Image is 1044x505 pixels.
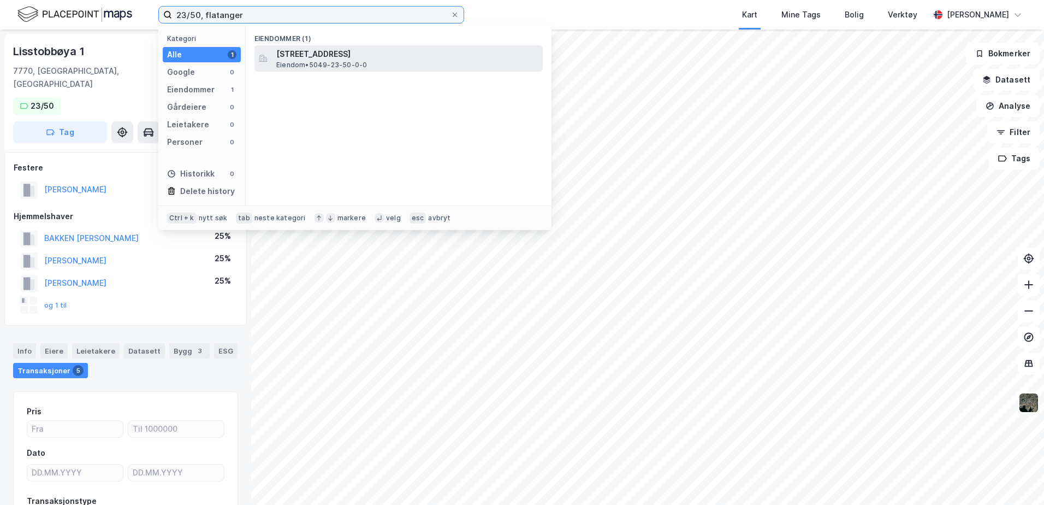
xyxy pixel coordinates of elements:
div: Lisstobbøya 1 [13,43,86,60]
iframe: Chat Widget [989,453,1044,505]
div: Bygg [169,343,210,359]
button: Datasett [973,69,1040,91]
button: Analyse [976,95,1040,117]
div: 3 [194,345,205,356]
button: Bokmerker [966,43,1040,64]
div: 0 [228,68,236,77]
div: Dato [27,447,45,460]
div: Kontrollprogram for chat [989,453,1044,505]
img: logo.f888ab2527a4732fd821a326f86c7f29.svg [17,5,132,24]
div: Delete history [180,185,235,198]
div: Leietakere [72,343,120,359]
div: 25% [215,230,231,243]
div: Alle [167,48,182,61]
div: Historikk [167,167,215,180]
div: 0 [228,138,236,146]
div: Ctrl + k [167,213,197,224]
div: 0 [228,120,236,129]
button: Filter [987,121,1040,143]
div: esc [410,213,426,224]
button: Tag [13,121,107,143]
div: 7770, [GEOGRAPHIC_DATA], [GEOGRAPHIC_DATA] [13,64,181,91]
div: Info [13,343,36,359]
div: Google [167,66,195,79]
div: 1 [228,50,236,59]
button: Tags [989,148,1040,169]
div: Hjemmelshaver [14,210,238,223]
div: Festere [14,161,238,174]
div: Leietakere [167,118,209,131]
div: Gårdeiere [167,101,206,114]
div: Kart [742,8,757,21]
div: velg [386,214,401,222]
div: Eiendommer [167,83,215,96]
div: [PERSON_NAME] [947,8,1009,21]
span: Eiendom • 5049-23-50-0-0 [276,61,367,69]
div: 1 [228,85,236,94]
div: markere [337,214,366,222]
div: 0 [228,103,236,111]
div: nytt søk [199,214,228,222]
div: Eiere [40,343,68,359]
div: 25% [215,252,231,265]
div: Personer [167,136,203,149]
div: 23/50 [31,99,54,113]
div: Eiendommer (1) [246,26,551,45]
input: Fra [27,421,123,437]
div: Verktøy [888,8,917,21]
div: 5 [73,365,84,376]
img: 9k= [1018,392,1039,413]
div: Transaksjoner [13,363,88,378]
div: Bolig [845,8,864,21]
div: Mine Tags [781,8,821,21]
div: Kategori [167,34,241,43]
div: Datasett [124,343,165,359]
input: Til 1000000 [128,421,224,437]
input: Søk på adresse, matrikkel, gårdeiere, leietakere eller personer [172,7,450,23]
input: DD.MM.YYYY [27,465,123,481]
div: 25% [215,274,231,287]
div: neste kategori [254,214,306,222]
div: ESG [214,343,238,359]
input: DD.MM.YYYY [128,465,224,481]
div: avbryt [428,214,450,222]
div: 0 [228,169,236,178]
div: tab [236,213,252,224]
span: [STREET_ADDRESS] [276,48,538,61]
div: Pris [27,405,41,418]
